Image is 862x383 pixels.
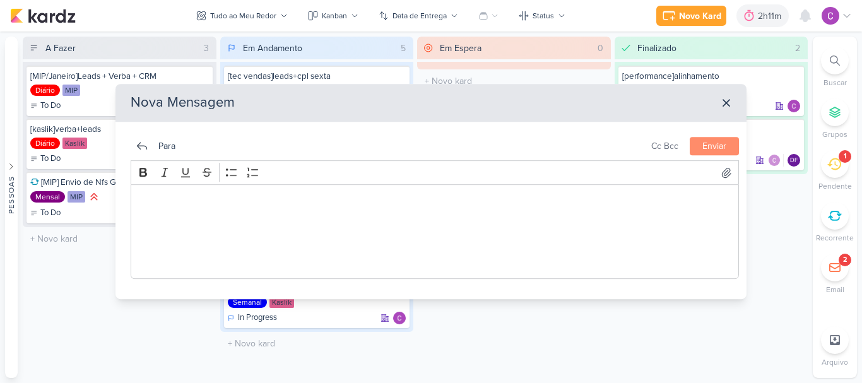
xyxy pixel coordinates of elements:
img: Carlos Lima [393,312,406,324]
div: 3 [199,42,214,55]
div: MIP [68,191,85,203]
div: 2 [790,42,805,55]
div: Diário [30,138,60,149]
div: To Do [30,207,61,220]
div: Editor toolbar [131,160,739,185]
button: Pessoas [5,37,18,378]
input: + Novo kard [223,334,411,353]
p: Pendente [818,180,852,192]
p: Email [826,284,844,295]
div: Colaboradores: Carlos Lima [768,154,784,167]
div: Kaslik [62,138,87,149]
button: Cc Bcc [647,138,682,154]
p: To Do [40,153,61,165]
p: Arquivo [822,356,848,368]
li: Ctrl + F [813,47,857,88]
div: Em Espera [440,42,481,55]
div: Mensal [30,191,65,203]
div: Prioridade Alta [88,191,100,203]
div: para [158,138,178,154]
div: Finalizado [637,42,676,55]
div: Pessoas [6,175,17,213]
button: Enviar [690,137,739,155]
div: In Progress [228,312,277,324]
div: A Fazer [45,42,76,55]
div: Responsável: Carlos Lima [393,312,406,324]
div: To Do [30,100,61,112]
img: Carlos Lima [822,7,839,25]
input: + Novo kard [420,72,608,90]
div: MIP [62,85,80,96]
p: Grupos [822,129,847,140]
div: Diário [30,85,60,96]
p: Recorrente [816,232,854,244]
div: [performance]alinhamento [622,71,801,82]
div: Novo Kard [679,9,721,23]
div: 2 [843,255,847,265]
p: Buscar [824,77,847,88]
div: Editor editing area: main [131,184,739,279]
div: Em Andamento [243,42,302,55]
div: To Do [30,153,61,165]
div: 0 [593,42,608,55]
div: Kaslik [269,297,294,308]
div: [tec vendas]leads+cpl sexta [228,71,406,82]
p: DF [790,158,798,164]
div: Nova Mensagem [131,92,235,113]
p: To Do [40,100,61,112]
div: [MIP/Janeiro]Leads + Verba + CRM [30,71,209,82]
p: To Do [40,207,61,220]
img: Carlos Lima [768,154,781,167]
div: [MIP] Envio de Nfs Google e Meta [30,177,209,188]
div: Responsável: Carlos Lima [788,100,800,112]
div: 5 [396,42,411,55]
img: kardz.app [10,8,76,23]
div: Responsável: Diego Freitas [788,154,800,167]
img: Carlos Lima [788,100,800,112]
button: Novo Kard [656,6,726,26]
div: 1 [844,151,846,162]
div: Diego Freitas [788,154,800,167]
div: 2h11m [758,9,785,23]
input: + Novo kard [25,230,214,248]
div: Semanal [228,297,267,308]
p: In Progress [238,312,277,324]
div: [kaslik]verba+leads [30,124,209,135]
